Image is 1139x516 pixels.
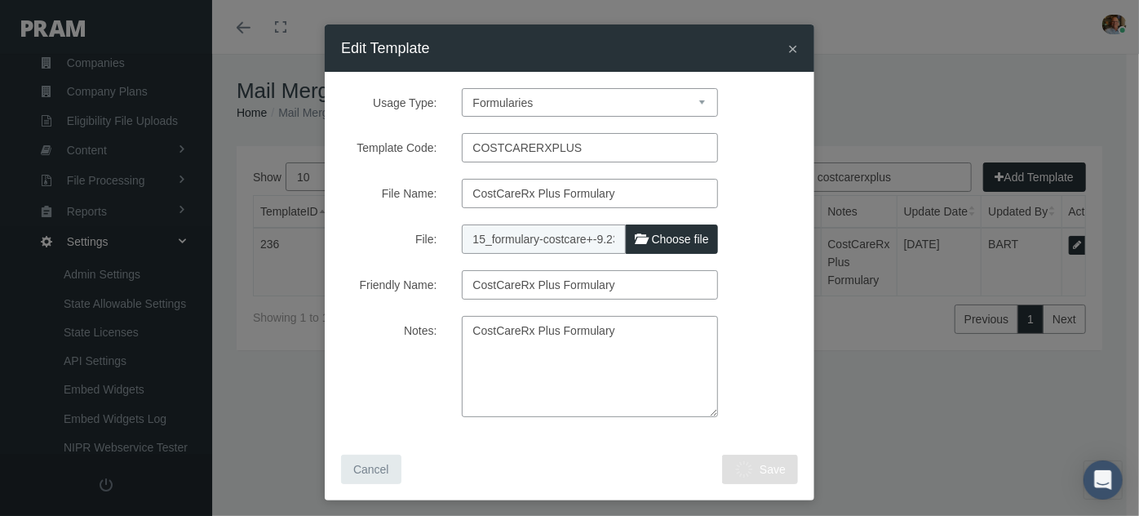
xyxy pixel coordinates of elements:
label: File Name: [329,179,450,208]
button: Close [788,40,798,57]
label: Template Code: [329,133,450,162]
label: Friendly Name: [329,270,450,300]
h4: Edit Template [341,37,430,60]
div: Open Intercom Messenger [1084,460,1123,500]
button: Cancel [341,455,401,484]
button: Save [722,455,798,484]
span: Save [760,463,786,476]
span: Choose file [652,233,709,246]
label: File: [329,225,450,254]
label: Usage Type: [329,88,450,117]
span: × [788,39,798,58]
label: Notes: [329,316,450,417]
input: Enter template code [462,133,718,162]
input: Enter file name [462,179,718,208]
input: Enter output friendly name [462,270,718,300]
